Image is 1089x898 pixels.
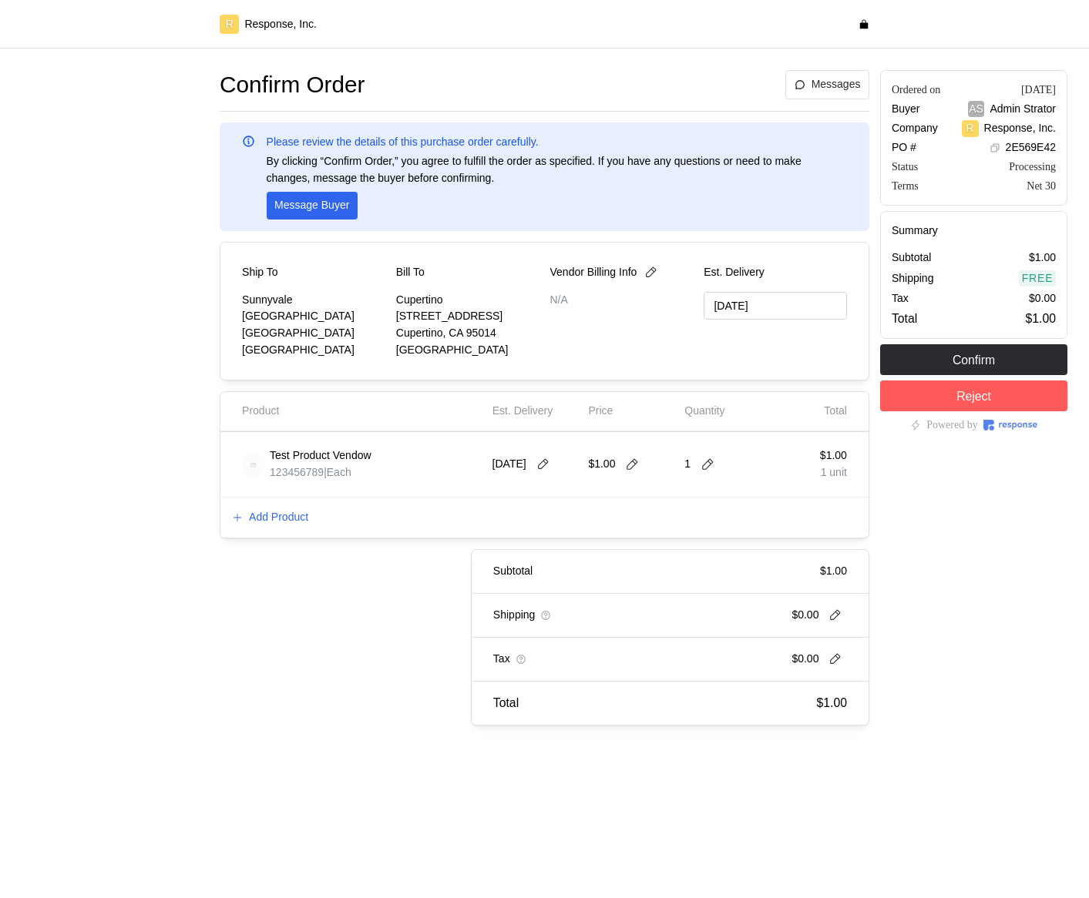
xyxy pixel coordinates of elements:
p: Test Product Vendow [270,447,371,464]
p: [GEOGRAPHIC_DATA] [242,308,385,325]
p: 1 [684,456,691,473]
p: Subtotal [493,563,533,580]
p: Total [824,403,847,420]
p: Total [493,693,519,712]
p: Vendor Billing Info [550,264,637,281]
p: Response, Inc. [244,16,316,33]
p: R [226,16,234,33]
span: | Each [324,466,351,478]
div: Processing [1009,159,1056,175]
p: Reject [956,387,991,406]
p: Shipping [892,270,934,287]
p: 1 unit [820,464,847,481]
button: Add Product [231,508,309,527]
p: Free [1022,270,1054,287]
p: Ship To [242,264,277,281]
p: Response, Inc. [984,120,1056,137]
p: $0.00 [792,607,818,624]
p: Bill To [396,264,425,281]
p: Message Buyer [274,197,349,214]
button: Messages [785,70,869,99]
p: Shipping [493,607,536,624]
div: Ordered on [892,82,940,98]
p: Product [242,403,279,420]
p: $1.00 [817,693,847,712]
p: [GEOGRAPHIC_DATA] [396,342,539,359]
p: $0.00 [792,651,818,668]
p: $1.00 [820,447,847,464]
div: Terms [892,178,919,194]
p: [STREET_ADDRESS] [396,308,539,325]
div: Net 30 [1027,178,1056,194]
p: PO # [892,139,916,156]
p: Tax [892,290,909,307]
h5: Summary [892,223,1056,239]
h1: Confirm Order [220,70,365,100]
input: MM/DD/YYYY [704,292,847,320]
p: N/A [550,292,694,309]
p: Est. Delivery [704,264,847,281]
div: Status [892,159,918,175]
p: Cupertino [396,292,539,309]
span: 123456789 [270,466,324,478]
img: svg%3e [242,454,264,476]
button: Message Buyer [267,192,358,219]
p: $1.00 [1026,309,1056,328]
p: By clicking “Confirm Order,” you agree to fulfill the order as specified. If you have any questio... [267,153,847,186]
div: [DATE] [1021,82,1056,98]
p: Est. Delivery [492,403,553,420]
button: Confirm [880,344,1067,375]
p: Total [892,309,917,328]
p: Powered by [926,417,978,434]
p: R [966,120,974,137]
p: Confirm [953,350,995,370]
p: Company [892,120,938,137]
button: Reject [880,380,1067,411]
p: Messages [812,76,861,93]
p: $1.00 [820,563,847,580]
p: 2E569E42 [1006,139,1056,156]
p: Cupertino, CA 95014 [396,325,539,342]
img: Response Logo [983,420,1037,431]
p: Sunnyvale [242,292,385,309]
p: $1.00 [1029,250,1056,266]
p: Quantity [684,403,724,420]
p: $1.00 [588,456,615,473]
p: Price [588,403,613,420]
p: [GEOGRAPHIC_DATA] [242,325,385,342]
p: Buyer [892,101,920,118]
p: Tax [493,651,510,668]
p: [GEOGRAPHIC_DATA] [242,342,385,359]
p: $0.00 [1029,290,1056,307]
p: Please review the details of this purchase order carefully. [267,134,539,151]
p: Add Product [249,509,308,526]
p: Subtotal [892,250,931,266]
p: AS [969,101,983,118]
p: Admin Strator [990,101,1056,118]
p: [DATE] [492,456,526,473]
